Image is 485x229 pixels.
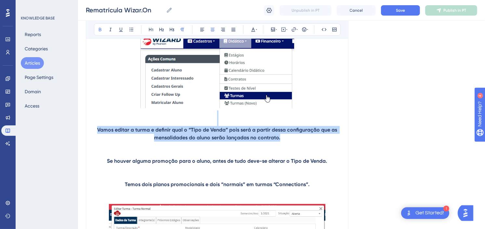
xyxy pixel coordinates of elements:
div: 4 [45,3,47,8]
button: Save [381,5,420,16]
button: Publish in PT [425,5,477,16]
img: launcher-image-alternative-text [405,209,413,217]
div: KNOWLEDGE BASE [21,16,55,21]
div: 1 [443,206,449,211]
strong: Temos dois planos promocionais e dois “normais” em turmas “Connections”. [125,181,309,187]
button: Unpublish in PT [280,5,332,16]
span: Publish in PT [443,8,466,13]
button: Access [21,100,43,112]
button: Reports [21,29,45,40]
iframe: UserGuiding AI Assistant Launcher [458,203,477,223]
div: Get Started! [415,210,444,217]
span: Unpublish in PT [292,8,320,13]
span: Need Help? [15,2,41,9]
button: Page Settings [21,71,57,83]
div: Open Get Started! checklist, remaining modules: 1 [401,207,449,219]
span: Cancel [350,8,363,13]
strong: Vamos editar a turma e definir qual o “Tipo de Venda” pois será a partir dessa configuração que a... [97,127,338,141]
button: Articles [21,57,44,69]
input: Article Name [86,6,164,15]
button: Domain [21,86,45,97]
span: Save [396,8,405,13]
button: Cancel [337,5,376,16]
button: Categories [21,43,52,55]
strong: Se houver alguma promoção para o aluno, antes de tudo deve-se alterar o Tipo de Venda. [107,158,327,164]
